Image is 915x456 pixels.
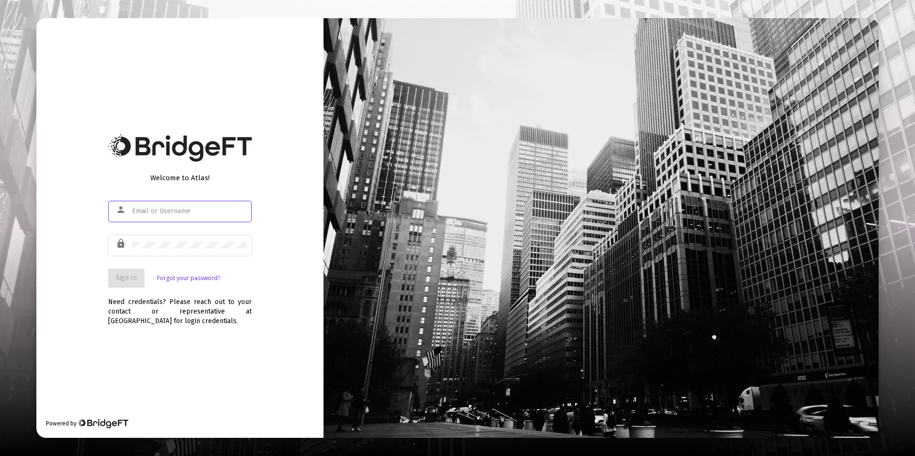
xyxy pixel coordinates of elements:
[157,273,220,283] a: Forgot your password?
[116,274,137,282] span: Sign In
[108,134,252,162] img: Bridge Financial Technology Logo
[116,204,127,216] mat-icon: person
[78,419,128,428] img: Bridge Financial Technology Logo
[46,419,128,428] div: Powered by
[108,269,145,288] button: Sign In
[132,207,247,215] input: Email or Username
[116,238,127,250] mat-icon: lock
[108,288,252,326] div: Need credentials? Please reach out to your contact or representative at [GEOGRAPHIC_DATA] for log...
[108,173,252,183] div: Welcome to Atlas!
